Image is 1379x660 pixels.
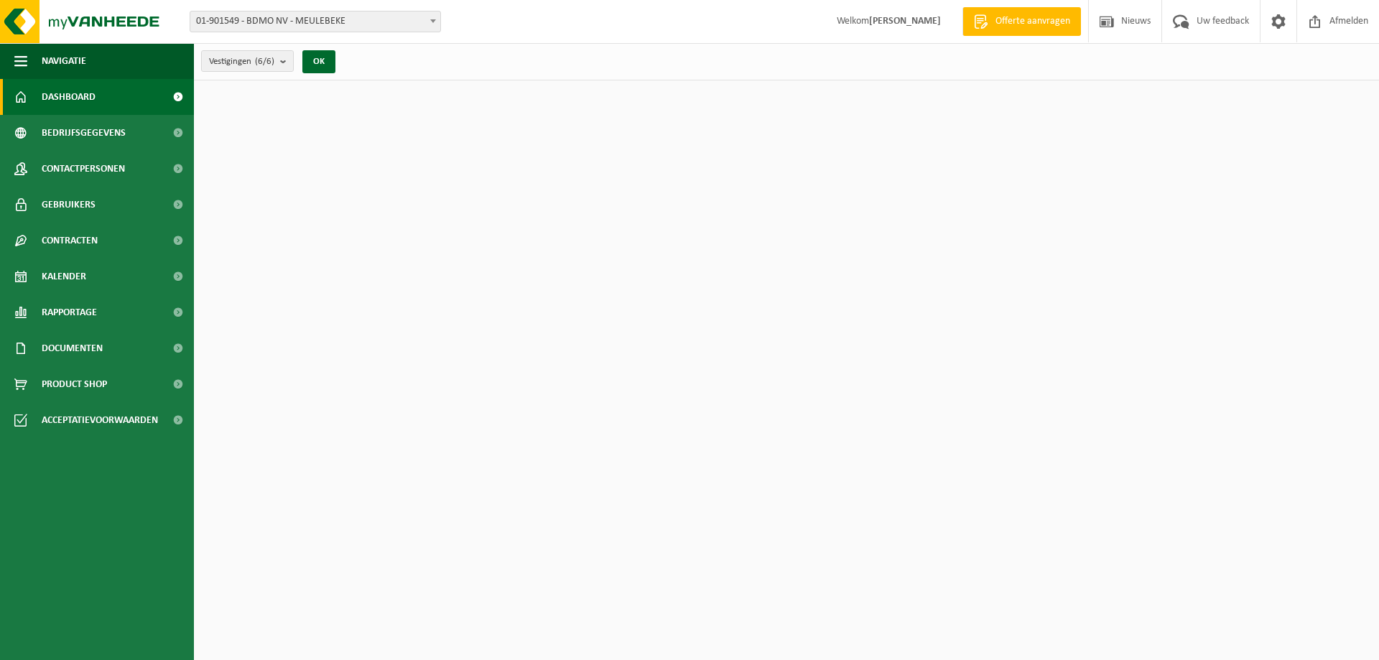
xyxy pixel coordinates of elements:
[962,7,1081,36] a: Offerte aanvragen
[42,402,158,438] span: Acceptatievoorwaarden
[42,330,103,366] span: Documenten
[190,11,440,32] span: 01-901549 - BDMO NV - MEULEBEKE
[869,16,941,27] strong: [PERSON_NAME]
[255,57,274,66] count: (6/6)
[42,187,96,223] span: Gebruikers
[209,51,274,73] span: Vestigingen
[42,79,96,115] span: Dashboard
[42,294,97,330] span: Rapportage
[302,50,335,73] button: OK
[42,151,125,187] span: Contactpersonen
[992,14,1074,29] span: Offerte aanvragen
[42,43,86,79] span: Navigatie
[190,11,441,32] span: 01-901549 - BDMO NV - MEULEBEKE
[201,50,294,72] button: Vestigingen(6/6)
[42,259,86,294] span: Kalender
[42,223,98,259] span: Contracten
[42,366,107,402] span: Product Shop
[42,115,126,151] span: Bedrijfsgegevens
